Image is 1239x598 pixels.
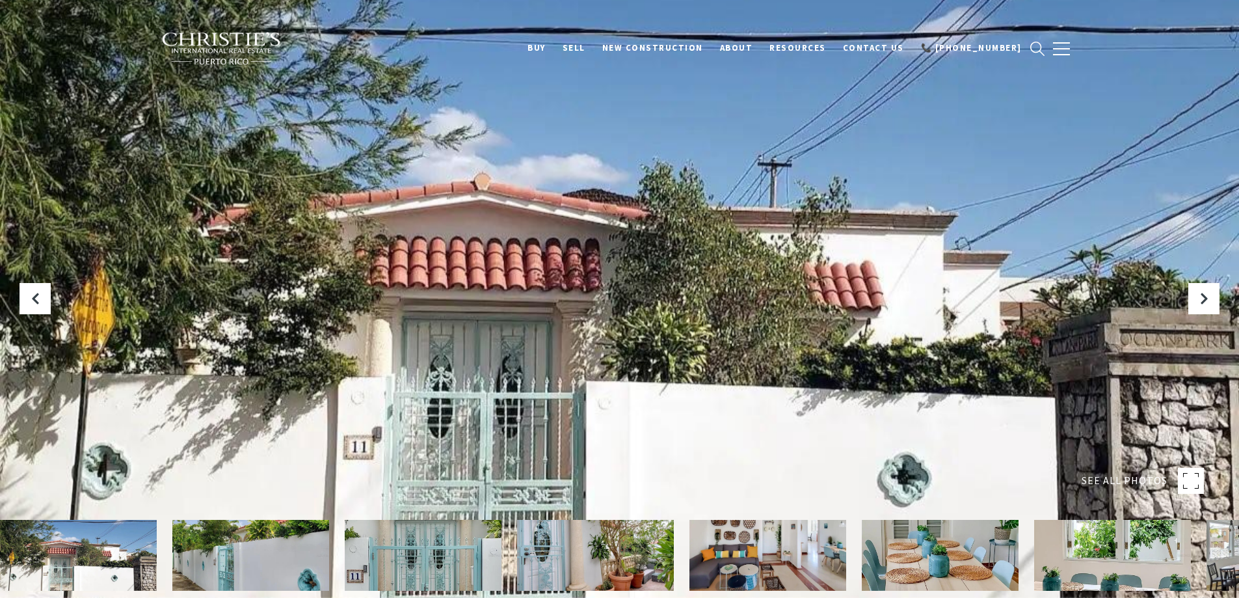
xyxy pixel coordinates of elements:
img: 11 SANTA ANA STREET [517,520,674,591]
a: SELL [554,36,594,61]
a: BUY [519,36,554,61]
span: 📞 [PHONE_NUMBER] [921,42,1022,53]
img: Christie's International Real Estate black text logo [161,32,282,66]
img: 11 SANTA ANA STREET [172,520,329,591]
img: 11 SANTA ANA STREET [862,520,1019,591]
span: New Construction [602,42,703,53]
a: About [712,36,762,61]
img: 11 SANTA ANA STREET [689,520,846,591]
a: New Construction [594,36,712,61]
a: 📞 [PHONE_NUMBER] [913,36,1030,61]
a: Resources [761,36,834,61]
span: Contact Us [843,42,904,53]
span: SEE ALL PHOTOS [1082,472,1167,489]
img: 11 SANTA ANA STREET [345,520,501,591]
img: 11 SANTA ANA STREET [1034,520,1191,591]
